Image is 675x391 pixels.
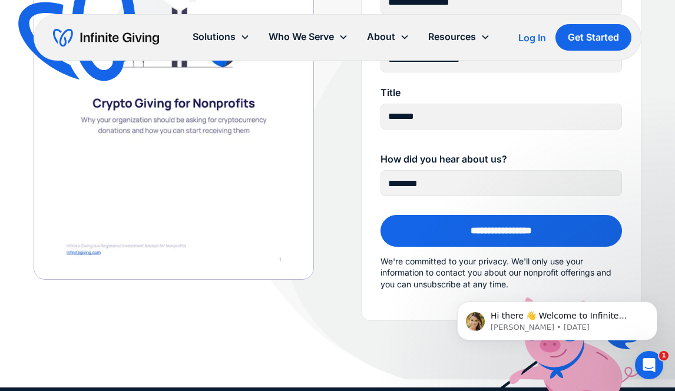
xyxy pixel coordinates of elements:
[518,31,546,45] a: Log In
[193,29,236,45] div: Solutions
[259,24,358,49] div: Who We Serve
[367,29,395,45] div: About
[269,29,334,45] div: Who We Serve
[555,24,631,51] a: Get Started
[439,277,675,359] iframe: Intercom notifications message
[659,351,669,360] span: 1
[380,87,622,99] label: Title
[518,33,546,42] div: Log In
[380,153,622,165] label: How did you hear about us?
[635,351,663,379] iframe: Intercom live chat
[183,24,259,49] div: Solutions
[53,28,159,47] a: home
[428,29,476,45] div: Resources
[419,24,499,49] div: Resources
[380,256,622,290] p: We're committed to your privacy. We'll only use your information to contact you about our nonprof...
[358,24,419,49] div: About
